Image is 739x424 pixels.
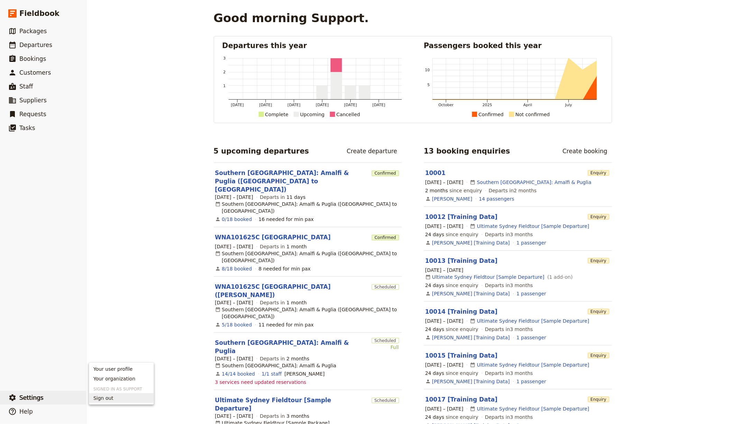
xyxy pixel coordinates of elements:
[517,334,546,341] a: View the passengers for this booking
[215,396,369,413] a: Ultimate Sydney Fieldtour [Sample Departure]
[425,232,444,237] span: 24 days
[588,170,609,176] span: Enquiry
[215,355,253,362] span: [DATE] – [DATE]
[477,179,591,186] a: Southern [GEOGRAPHIC_DATA]: Amalfi & Puglia
[223,56,225,61] tspan: 3
[259,216,314,223] div: 16 needed for min pax
[372,235,399,240] span: Confirmed
[479,110,504,119] div: Confirmed
[259,321,314,328] div: 11 needed for min pax
[425,187,482,194] span: since enquiry
[517,239,546,246] a: View the passengers for this booking
[477,361,589,368] a: Ultimate Sydney Fieldtour [Sample Departure]
[424,40,603,51] h2: Passengers booked this year
[260,194,305,201] span: Departs in
[485,282,533,289] span: Departs in 3 months
[425,179,464,186] span: [DATE] – [DATE]
[432,334,510,341] a: [PERSON_NAME] [Training Data]
[485,414,533,421] span: Departs in 3 months
[89,393,154,403] button: Sign out of support+wheelandanchor@fieldbook.com
[222,370,255,377] a: View the bookings for this departure
[588,258,609,264] span: Enquiry
[425,370,479,377] span: since enquiry
[372,344,399,351] div: Full
[588,309,609,314] span: Enquiry
[316,103,329,107] tspan: [DATE]
[427,83,429,87] tspan: 5
[286,244,307,249] span: 1 month
[215,201,400,214] div: Southern [GEOGRAPHIC_DATA]: Amalfi & Puglia ([GEOGRAPHIC_DATA] to [GEOGRAPHIC_DATA])
[222,265,252,272] a: View the bookings for this departure
[19,408,33,415] span: Help
[372,398,399,403] span: Scheduled
[214,11,369,25] h1: Good morning Support.
[432,195,472,202] a: [PERSON_NAME]
[425,213,498,220] a: 10012 [Training Data]
[438,103,453,107] tspan: October
[286,413,309,419] span: 3 months
[517,290,546,297] a: View the passengers for this booking
[19,55,46,62] span: Bookings
[215,413,253,420] span: [DATE] – [DATE]
[432,378,510,385] a: [PERSON_NAME] [Training Data]
[425,188,448,193] span: 2 months
[222,321,252,328] a: View the bookings for this departure
[425,267,464,274] span: [DATE] – [DATE]
[215,339,369,355] a: Southern [GEOGRAPHIC_DATA]: Amalfi & Puglia
[222,40,402,51] h2: Departures this year
[265,110,288,119] div: Complete
[215,243,253,250] span: [DATE] – [DATE]
[215,169,369,194] a: Southern [GEOGRAPHIC_DATA]: Amalfi & Puglia ([GEOGRAPHIC_DATA] to [GEOGRAPHIC_DATA])
[19,83,33,90] span: Staff
[93,395,113,402] span: Sign out
[215,299,253,306] span: [DATE] – [DATE]
[19,97,47,104] span: Suppliers
[222,216,252,223] a: View the bookings for this departure
[425,414,444,420] span: 24 days
[425,414,479,421] span: since enquiry
[286,356,309,361] span: 2 months
[89,374,154,384] a: Your organization
[259,265,311,272] div: 8 needed for min pax
[546,274,573,280] span: ( 1 add-on )
[425,326,444,332] span: 24 days
[285,370,325,377] span: Valerie Pek
[19,111,46,118] span: Requests
[260,243,307,250] span: Departs in
[425,370,444,376] span: 24 days
[89,364,154,374] a: Your user profile
[19,394,44,401] span: Settings
[588,397,609,402] span: Enquiry
[287,103,300,107] tspan: [DATE]
[424,146,510,156] h2: 13 booking enquiries
[425,396,498,403] a: 10017 [Training Data]
[477,405,589,412] a: Ultimate Sydney Fieldtour [Sample Departure]
[215,306,400,320] div: Southern [GEOGRAPHIC_DATA]: Amalfi & Puglia ([GEOGRAPHIC_DATA] to [GEOGRAPHIC_DATA])
[223,84,225,88] tspan: 1
[372,338,399,343] span: Scheduled
[425,283,444,288] span: 24 days
[425,308,498,315] a: 10014 [Training Data]
[425,317,464,324] span: [DATE] – [DATE]
[93,375,135,382] span: Your organization
[425,223,464,230] span: [DATE] – [DATE]
[372,284,399,290] span: Scheduled
[215,379,306,386] span: 3 services need updated reservations
[93,366,133,372] span: Your user profile
[286,194,305,200] span: 11 days
[565,103,572,107] tspan: July
[260,355,309,362] span: Departs in
[19,125,35,131] span: Tasks
[19,28,47,35] span: Packages
[425,257,498,264] a: 10013 [Training Data]
[260,413,309,420] span: Departs in
[214,146,309,156] h2: 5 upcoming departures
[262,370,282,377] a: 1/1 staff
[231,103,243,107] tspan: [DATE]
[259,103,272,107] tspan: [DATE]
[485,326,533,333] span: Departs in 3 months
[523,103,532,107] tspan: April
[516,110,550,119] div: Not confirmed
[432,239,510,246] a: [PERSON_NAME] [Training Data]
[489,187,537,194] span: Departs in 2 months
